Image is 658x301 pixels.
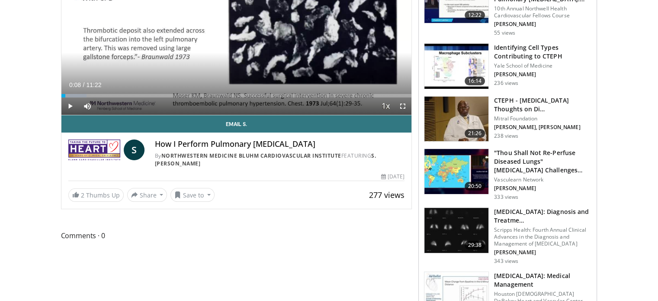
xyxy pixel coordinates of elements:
p: [PERSON_NAME] [494,71,591,78]
div: [DATE] [381,173,404,181]
button: Share [127,188,167,202]
span: 277 views [369,190,404,200]
span: 12:22 [465,11,485,19]
p: 343 views [494,258,518,265]
p: 238 views [494,133,518,139]
a: 2 Thumbs Up [68,188,124,202]
span: / [83,81,85,88]
span: 11:22 [86,81,101,88]
a: 21:26 CTEPH - [MEDICAL_DATA] Thoughts on Di… Mitral Foundation [PERSON_NAME], [PERSON_NAME] 238 v... [424,96,591,142]
span: Comments 0 [61,230,412,241]
img: a2ffff97-c149-4218-804b-23b99afb2ca2.150x105_q85_crop-smart_upscale.jpg [424,208,488,253]
div: By FEATURING [155,152,405,168]
img: 3e3ff4b0-7ec2-4340-8a5b-668672f0cb20.150x105_q85_crop-smart_upscale.jpg [424,44,488,89]
img: 71e846a7-eb58-4c73-8ab6-e5b493be5d41.150x105_q85_crop-smart_upscale.jpg [424,149,488,194]
a: 16:14 Identifying Cell Types Contributing to CTEPH Yale School of Medicine [PERSON_NAME] 236 views [424,43,591,89]
button: Play [61,97,79,115]
p: 236 views [494,80,518,87]
h3: [MEDICAL_DATA]: Diagnosis and Treatme… [494,207,591,225]
span: 21:26 [465,129,485,138]
a: Northwestern Medicine Bluhm Cardiovascular Institute [161,152,341,159]
a: S. [PERSON_NAME] [155,152,376,167]
span: 20:50 [465,182,485,191]
p: 10th Annual Northwell Health Cardiovascular Fellows Course [494,5,591,19]
p: Vasculearn Network [494,176,591,183]
span: 2 [81,191,84,199]
h3: CTEPH - [MEDICAL_DATA] Thoughts on Di… [494,96,591,113]
span: 16:14 [465,77,485,85]
a: Email S. [61,115,412,133]
p: Mitral Foundation [494,115,591,122]
p: [PERSON_NAME] [494,249,591,256]
h3: "Thou Shall Not Re-Perfuse Diseased Lungs" [MEDICAL_DATA] Challenges… [494,149,591,175]
p: Scripps Health: Fourth Annual Clinical Advances in the Diagnosis and Management of [MEDICAL_DATA] [494,227,591,247]
p: [PERSON_NAME] [494,21,591,28]
button: Playback Rate [377,97,394,115]
button: Fullscreen [394,97,411,115]
div: Progress Bar [61,94,412,97]
p: Yale School of Medicine [494,62,591,69]
p: [PERSON_NAME] [494,185,591,192]
h4: How I Perform Pulmonary [MEDICAL_DATA] [155,139,405,149]
span: 29:38 [465,241,485,249]
p: [PERSON_NAME], [PERSON_NAME] [494,124,591,131]
p: 55 views [494,29,515,36]
button: Save to [170,188,215,202]
img: Northwestern Medicine Bluhm Cardiovascular Institute [68,139,120,160]
img: 5151b85f-b4a6-474d-a3ed-17fe80eb1b74.150x105_q85_crop-smart_upscale.jpg [424,97,488,142]
a: 29:38 [MEDICAL_DATA]: Diagnosis and Treatme… Scripps Health: Fourth Annual Clinical Advances in t... [424,207,591,265]
h3: Identifying Cell Types Contributing to CTEPH [494,43,591,61]
a: 20:50 "Thou Shall Not Re-Perfuse Diseased Lungs" [MEDICAL_DATA] Challenges… Vasculearn Network [P... [424,149,591,201]
button: Mute [79,97,96,115]
a: S [124,139,144,160]
h3: [MEDICAL_DATA]: Medical Management [494,272,591,289]
p: 333 views [494,194,518,201]
span: 0:08 [69,81,81,88]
